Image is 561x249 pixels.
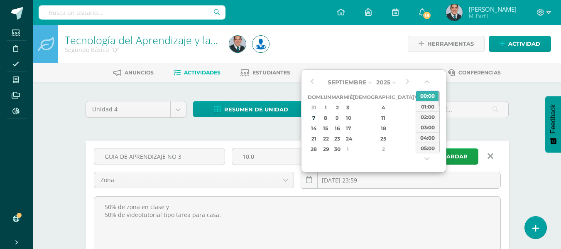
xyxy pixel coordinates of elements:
span: Actividad [508,36,540,52]
span: Mi Perfil [469,12,517,20]
span: Estudiantes [252,69,290,76]
div: 18 [359,123,408,133]
button: Feedback - Mostrar encuesta [545,96,561,153]
div: 16 [332,123,342,133]
div: 03:00 [416,122,439,132]
div: 2 [332,103,342,112]
div: 29 [321,144,330,154]
input: Busca un usuario... [39,5,225,20]
span: Feedback [549,104,557,133]
div: 19 [415,123,422,133]
div: Segundo Básico 'D' [65,46,219,54]
div: 06:00 [416,153,439,163]
a: Actividades [174,66,220,79]
th: Mié [343,92,353,102]
th: Vie [414,92,424,102]
span: Actividades [184,69,220,76]
a: Unidad 4 [86,101,186,117]
div: 12 [415,113,422,123]
a: Conferencias [448,66,501,79]
input: Fecha de entrega [301,172,500,188]
div: 21 [309,134,319,143]
span: Conferencias [458,69,501,76]
a: Estudiantes [240,66,290,79]
div: 02:00 [416,111,439,122]
div: 01:00 [416,101,439,111]
span: Unidad 4 [92,101,164,117]
div: 17 [344,123,352,133]
th: Dom [308,92,321,102]
div: 31 [309,103,319,112]
th: Lun [321,92,331,102]
span: 2025 [376,79,390,86]
span: Guardar [438,149,468,164]
h1: Tecnología del Aprendizaje y la Comunicación (Informática) [65,34,219,46]
a: Herramientas [408,36,485,52]
div: 30 [332,144,342,154]
div: 9 [332,113,342,123]
a: Actividad [489,36,551,52]
div: 25 [359,134,408,143]
div: 2 [359,144,408,154]
div: 28 [309,144,319,154]
a: Tecnología del Aprendizaje y la Comunicación (Informática) [65,33,343,47]
div: 05:00 [416,143,439,153]
button: Guardar [418,148,478,165]
div: 1 [344,144,352,154]
div: 7 [309,113,319,123]
span: [PERSON_NAME] [469,5,517,13]
div: 11 [359,113,408,123]
div: 00:00 [416,91,439,101]
div: 5 [415,103,422,112]
span: Anuncios [125,69,154,76]
span: Septiembre [328,79,366,86]
a: Resumen de unidad [193,101,309,117]
div: 3 [415,144,422,154]
img: da59f6ea21f93948affb263ca1346426.png [252,36,269,52]
div: 4 [359,103,408,112]
img: a9976b1cad2e56b1ca6362e8fabb9e16.png [229,36,246,52]
span: Herramientas [427,36,474,52]
span: 18 [422,11,431,20]
a: Zona [94,172,294,188]
a: Planificación [310,66,361,79]
div: 10 [344,113,352,123]
th: [DEMOGRAPHIC_DATA] [353,92,414,102]
img: a9976b1cad2e56b1ca6362e8fabb9e16.png [446,4,463,21]
div: 14 [309,123,319,133]
span: Resumen de unidad [224,102,288,117]
div: 1 [321,103,330,112]
div: 24 [344,134,352,143]
div: 23 [332,134,342,143]
div: 3 [344,103,352,112]
a: Anuncios [113,66,154,79]
th: Mar [331,92,343,102]
span: Zona [100,172,272,188]
div: 04:00 [416,132,439,143]
a: Dosificación [381,66,428,79]
div: 22 [321,134,330,143]
input: Título [94,148,225,165]
div: 8 [321,113,330,123]
div: 15 [321,123,330,133]
input: Puntos máximos [232,148,328,165]
div: 26 [415,134,422,143]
